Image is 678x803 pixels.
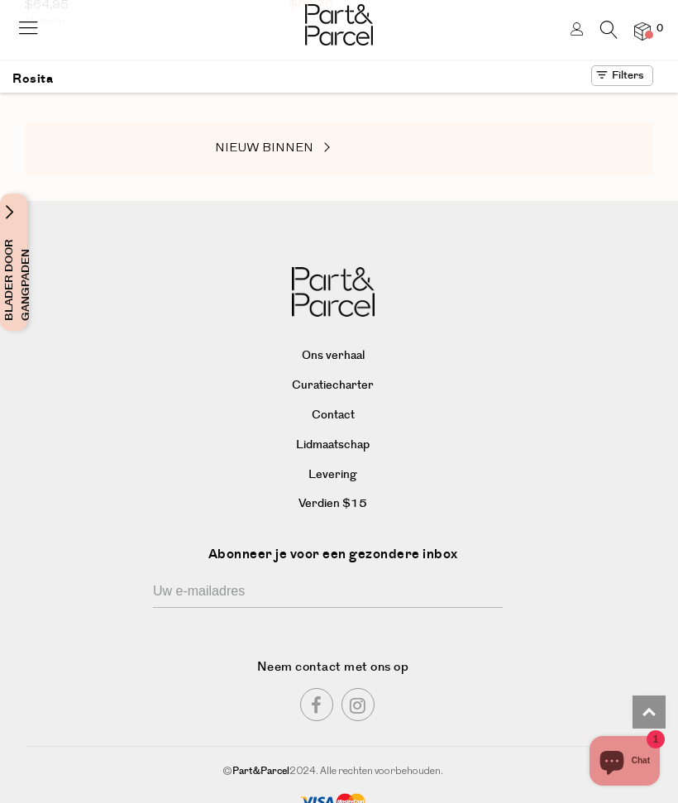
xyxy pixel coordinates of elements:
[232,764,289,778] font: Part&Parcel
[1,239,34,321] font: Blader door gangpaden
[292,267,375,318] img: Deel&Parcel
[27,433,638,458] a: Lidmaatschap
[634,22,651,40] a: 0
[223,767,232,777] font: ©
[215,138,380,160] a: NIEUW BINNEN
[296,437,370,453] font: Lidmaatschap
[305,4,373,45] img: Deel&Parcel
[257,658,409,676] font: Neem contact met ons op
[292,377,374,394] font: Curatiecharter
[657,22,663,36] font: 0
[308,466,357,483] font: Levering
[312,407,355,423] font: Contact
[12,69,53,88] font: Rosita
[208,544,458,564] font: Abonneer je voor een gezondere inbox
[302,347,365,364] font: Ons verhaal
[215,142,313,155] font: NIEUW BINNEN
[289,767,443,777] font: 2024. Alle rechten voorbehouden.
[27,492,638,517] a: Verdien $15
[153,576,503,608] input: Uw e-mailadres
[27,463,638,488] a: Levering
[27,404,638,428] a: Contact
[27,374,638,399] a: Curatiecharter
[298,495,367,512] font: Verdien $15
[27,344,638,369] a: Ons verhaal
[585,736,665,790] inbox-online-store-chat: Shopify online winkel chat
